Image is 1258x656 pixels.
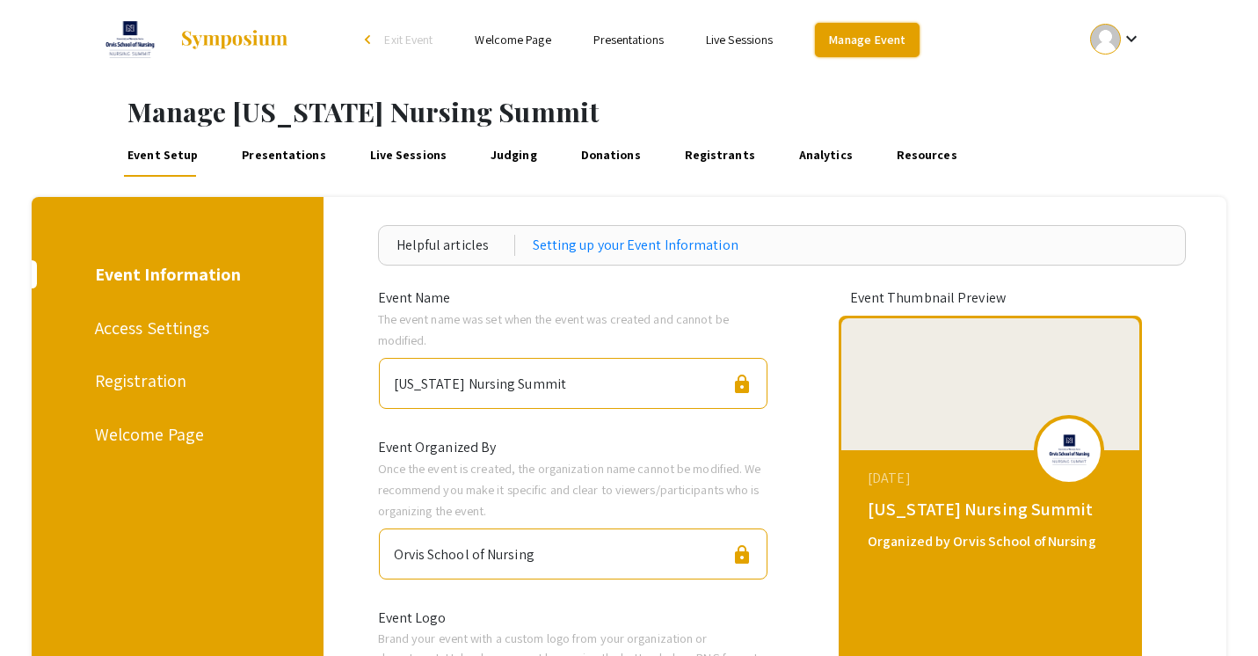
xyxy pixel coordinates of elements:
button: Expand account dropdown [1072,19,1160,59]
div: [DATE] [868,468,1117,489]
div: Helpful articles [396,235,515,256]
a: Setting up your Event Information [533,235,738,256]
img: Nevada Nursing Summit [98,18,163,62]
div: Event Logo [365,608,782,629]
div: Welcome Page [95,421,255,448]
div: arrow_back_ios [365,34,375,45]
span: lock [731,544,753,565]
iframe: Chat [13,577,75,643]
a: Manage Event [815,23,919,57]
a: Judging [487,135,540,177]
div: Event Thumbnail Preview [850,288,1131,309]
a: Live Sessions [706,32,773,47]
a: Event Setup [125,135,201,177]
a: Resources [893,135,960,177]
mat-icon: Expand account dropdown [1121,28,1142,49]
a: Analytics [796,135,855,177]
div: Organized by Orvis School of Nursing [868,531,1117,552]
a: Live Sessions [367,135,449,177]
div: Access Settings [95,315,255,341]
h1: Manage [US_STATE] Nursing Summit [127,96,1258,128]
div: Event Information [95,261,255,288]
span: The event name was set when the event was created and cannot be modified. [378,310,729,348]
div: [US_STATE] Nursing Summit [394,366,567,395]
div: [US_STATE] Nursing Summit [868,496,1117,522]
span: Once the event is created, the organization name cannot be modified. We recommend you make it spe... [378,460,761,519]
div: Event Organized By [365,437,782,458]
div: Registration [95,368,255,394]
div: Orvis School of Nursing [394,536,534,565]
a: Welcome Page [475,32,550,47]
span: lock [731,374,753,395]
span: Exit Event [384,32,433,47]
a: Presentations [593,32,664,47]
div: Event Name [365,288,782,309]
a: Presentations [239,135,329,177]
img: Symposium by ForagerOne [179,29,289,50]
img: nevada-nursing-summit_eventLogo_e3ef37_.png [1043,432,1095,468]
a: Donations [578,135,644,177]
a: Nevada Nursing Summit [98,18,290,62]
a: Registrants [681,135,758,177]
